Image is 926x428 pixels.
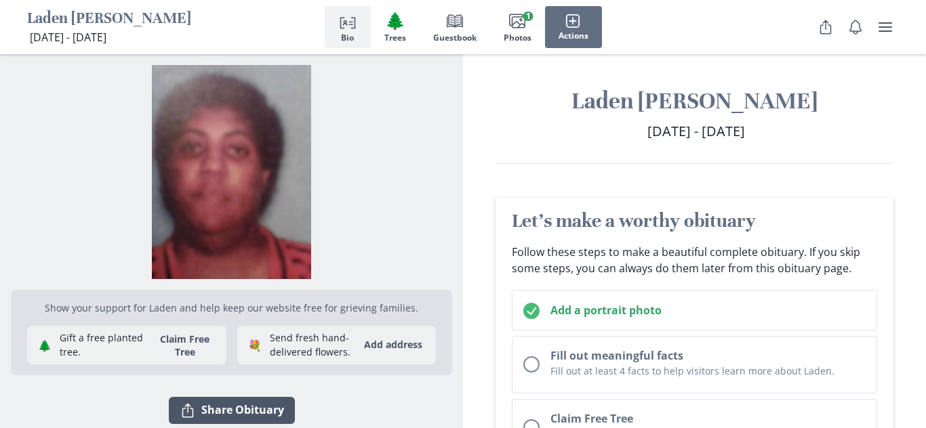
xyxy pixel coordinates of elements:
div: Show portrait image options [11,54,452,279]
button: Add a portrait photo [512,290,877,330]
span: Actions [559,31,588,41]
button: Fill out meaningful factsFill out at least 4 facts to help visitors learn more about Laden. [512,336,877,393]
span: Photos [504,33,531,43]
h2: Fill out meaningful facts [550,347,866,364]
span: Trees [384,33,406,43]
button: Add address [356,335,430,356]
button: Share Obituary [812,14,839,41]
button: Trees [371,6,420,48]
h1: Laden [PERSON_NAME] [496,87,893,116]
p: Follow these steps to make a beautiful complete obituary. If you skip some steps, you can always ... [512,244,877,276]
button: user menu [872,14,899,41]
h2: Claim Free Tree [550,410,866,427]
span: 1 [523,12,534,21]
button: Bio [325,6,371,48]
button: Photos [490,6,545,48]
h2: Add a portrait photo [550,302,866,318]
h2: Let's make a worthy obituary [512,209,877,233]
span: [DATE] - [DATE] [30,30,106,45]
span: Tree [385,11,405,30]
span: [DATE] - [DATE] [647,122,745,140]
h1: Laden [PERSON_NAME] [27,9,191,30]
p: Fill out at least 4 facts to help visitors learn more about Laden. [550,364,866,378]
button: Guestbook [420,6,490,48]
img: Photo of Laden [11,65,452,279]
p: Show your support for Laden and help keep our website free for grieving families. [27,301,436,315]
svg: Checked circle [523,303,540,319]
button: Claim Free Tree [149,333,221,358]
div: Unchecked circle [523,356,540,372]
span: Bio [341,33,354,43]
span: Guestbook [433,33,477,43]
button: Actions [545,6,602,48]
button: Notifications [842,14,869,41]
button: Share Obituary [169,397,295,424]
